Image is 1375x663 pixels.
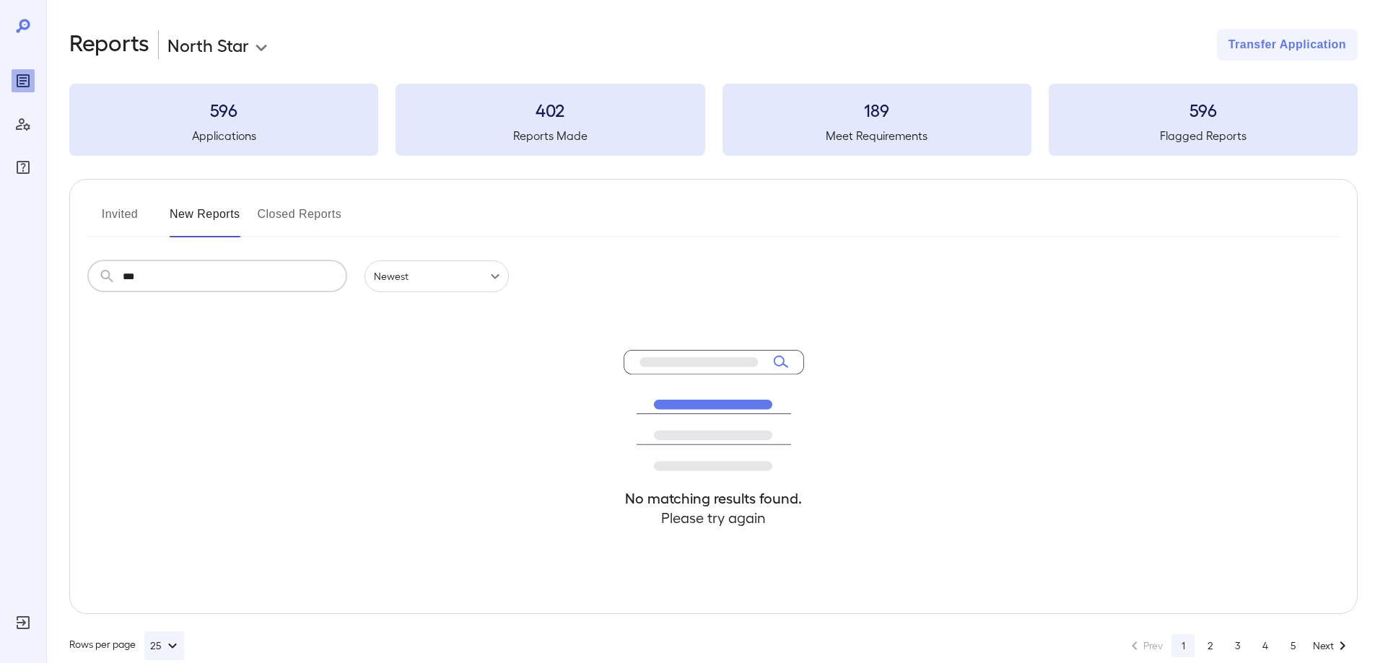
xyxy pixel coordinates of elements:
button: Go to page 4 [1254,634,1277,657]
button: page 1 [1171,634,1195,657]
h3: 596 [69,98,378,121]
p: North Star [167,33,249,56]
h3: 189 [723,98,1031,121]
div: Newest [365,260,509,292]
button: New Reports [170,203,240,237]
h2: Reports [69,29,149,61]
div: Log Out [12,611,35,634]
h3: 596 [1049,98,1358,121]
div: Manage Users [12,113,35,136]
button: Go to next page [1309,634,1356,657]
h4: No matching results found. [624,488,804,508]
button: Go to page 2 [1199,634,1222,657]
h4: Please try again [624,508,804,527]
summary: 596Applications402Reports Made189Meet Requirements596Flagged Reports [69,84,1358,156]
div: FAQ [12,156,35,179]
h5: Flagged Reports [1049,127,1358,144]
button: Go to page 5 [1281,634,1304,657]
button: Go to page 3 [1226,634,1249,657]
h5: Meet Requirements [723,127,1031,144]
button: Closed Reports [258,203,342,237]
h3: 402 [396,98,704,121]
div: Rows per page [69,631,184,660]
h5: Reports Made [396,127,704,144]
h5: Applications [69,127,378,144]
button: 25 [144,631,184,660]
div: Reports [12,69,35,92]
button: Invited [87,203,152,237]
nav: pagination navigation [1119,634,1358,657]
button: Transfer Application [1217,29,1358,61]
